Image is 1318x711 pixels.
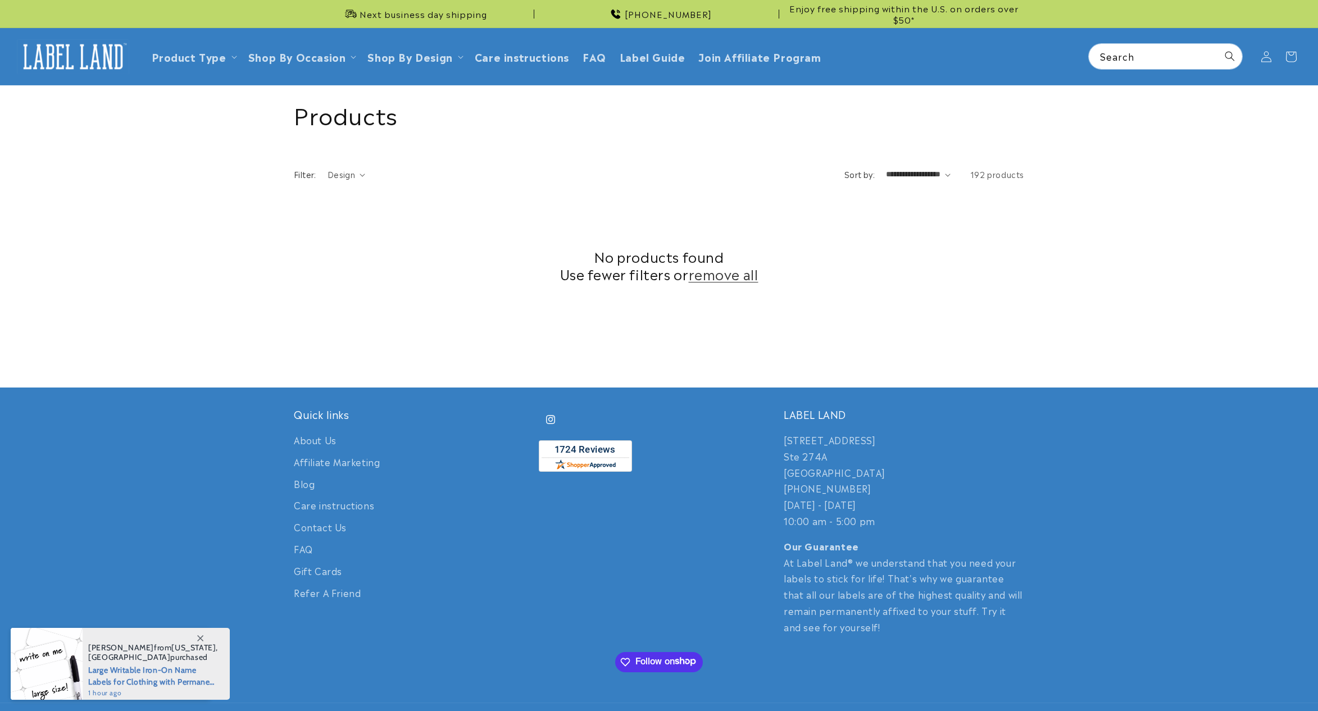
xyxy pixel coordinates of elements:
[784,408,1024,421] h2: LABEL LAND
[152,49,226,64] a: Product Type
[13,35,134,78] a: Label Land
[583,50,606,63] span: FAQ
[294,494,374,516] a: Care instructions
[367,49,452,64] a: Shop By Design
[784,539,859,553] strong: Our Guarantee
[294,432,337,451] a: About Us
[539,440,632,472] img: Customer Reviews
[689,265,758,282] a: remove all
[294,168,316,180] h2: Filter:
[89,652,171,662] span: [GEOGRAPHIC_DATA]
[692,43,828,70] a: Join Affiliate Program
[328,168,355,180] span: Design
[576,43,613,70] a: FAQ
[1217,44,1242,69] button: Search
[89,642,154,653] span: [PERSON_NAME]
[248,50,346,63] span: Shop By Occasion
[294,473,315,495] a: Blog
[294,99,1024,129] h1: Products
[360,8,487,20] span: Next business day shipping
[242,43,361,70] summary: Shop By Occasion
[613,43,692,70] a: Label Guide
[294,582,361,604] a: Refer A Friend
[625,8,712,20] span: [PHONE_NUMBER]
[620,50,685,63] span: Label Guide
[361,43,467,70] summary: Shop By Design
[294,560,342,582] a: Gift Cards
[17,39,129,74] img: Label Land
[698,50,821,63] span: Join Affiliate Program
[294,516,347,538] a: Contact Us
[784,538,1024,635] p: At Label Land® we understand that you need your labels to stick for life! That's why we guarantee...
[294,451,380,473] a: Affiliate Marketing
[294,408,534,421] h2: Quick links
[468,43,576,70] a: Care instructions
[844,168,875,180] label: Sort by:
[145,43,242,70] summary: Product Type
[475,50,569,63] span: Care instructions
[294,248,1024,282] h2: No products found Use fewer filters or
[89,643,219,662] span: from , purchased
[970,168,1024,180] span: 192 products
[294,538,313,560] a: FAQ
[328,168,365,180] summary: Design (0 selected)
[172,642,216,653] span: [US_STATE]
[784,3,1024,25] span: Enjoy free shipping within the U.S. on orders over $50*
[784,432,1024,529] p: [STREET_ADDRESS] Ste 274A [GEOGRAPHIC_DATA] [PHONE_NUMBER] [DATE] - [DATE] 10:00 am - 5:00 pm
